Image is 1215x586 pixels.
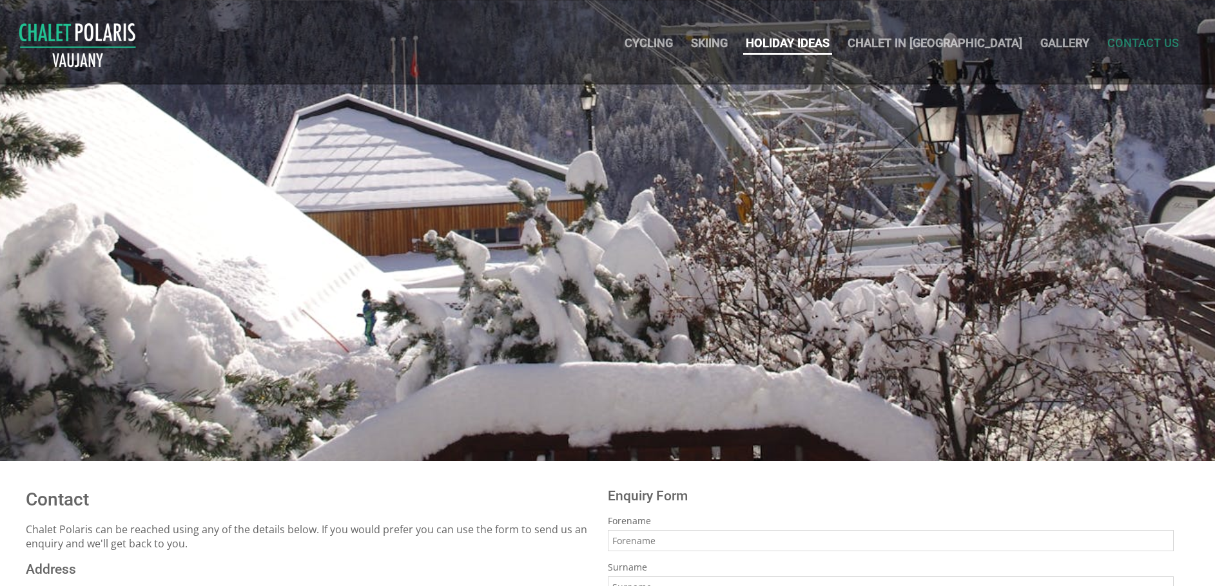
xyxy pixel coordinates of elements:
[26,562,592,577] h2: Address
[848,36,1022,50] a: Chalet in [GEOGRAPHIC_DATA]
[26,522,592,551] p: Chalet Polaris can be reached using any of the details below. If you would prefer you can use the...
[1107,36,1179,50] a: Contact Us
[26,489,592,510] h1: Contact
[608,530,1174,551] input: Forename
[746,36,830,50] a: Holiday Ideas
[608,515,1174,527] label: Forename
[625,36,673,50] a: Cycling
[608,561,1174,573] label: Surname
[608,488,1174,504] h2: Enquiry Form
[1040,36,1089,50] a: Gallery
[18,15,137,71] img: Chalet Polaris
[691,36,728,50] a: Skiing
